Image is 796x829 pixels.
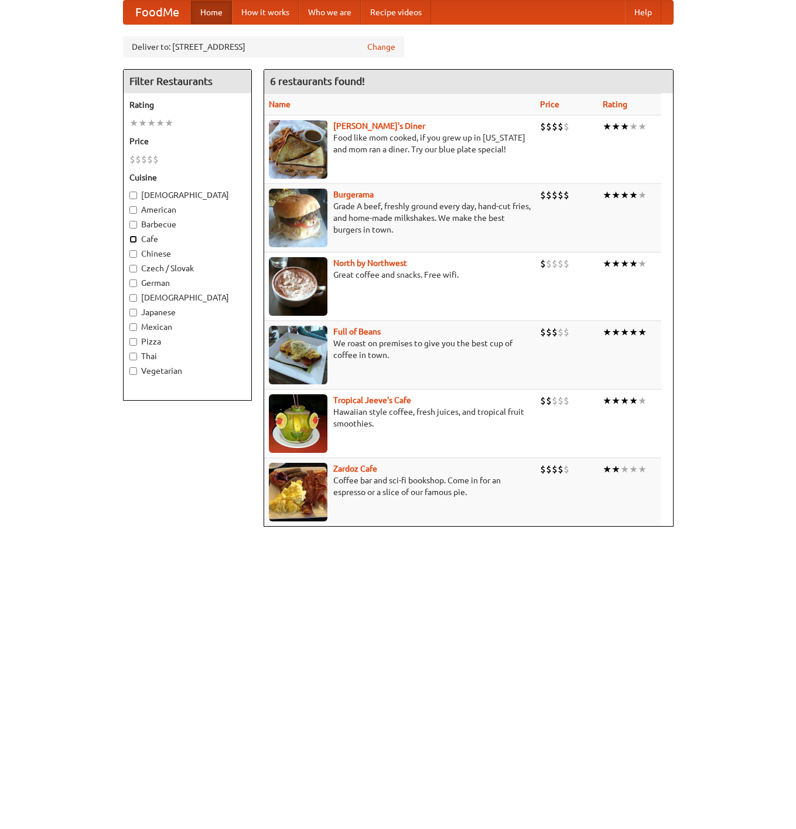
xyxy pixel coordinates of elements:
[540,394,546,407] li: $
[563,120,569,133] li: $
[361,1,431,24] a: Recipe videos
[540,326,546,339] li: $
[563,394,569,407] li: $
[129,153,135,166] li: $
[333,121,425,131] a: [PERSON_NAME]'s Diner
[638,463,647,476] li: ★
[123,36,404,57] div: Deliver to: [STREET_ADDRESS]
[603,326,611,339] li: ★
[333,464,377,473] b: Zardoz Cafe
[129,221,137,228] input: Barbecue
[603,394,611,407] li: ★
[367,41,395,53] a: Change
[620,463,629,476] li: ★
[546,463,552,476] li: $
[558,326,563,339] li: $
[540,189,546,202] li: $
[129,204,245,216] label: American
[620,257,629,270] li: ★
[269,326,327,384] img: beans.jpg
[129,189,245,201] label: [DEMOGRAPHIC_DATA]
[540,257,546,270] li: $
[611,326,620,339] li: ★
[269,120,327,179] img: sallys.jpg
[129,367,137,375] input: Vegetarian
[558,394,563,407] li: $
[620,120,629,133] li: ★
[638,394,647,407] li: ★
[620,326,629,339] li: ★
[269,100,291,109] a: Name
[129,350,245,362] label: Thai
[153,153,159,166] li: $
[129,323,137,331] input: Mexican
[546,326,552,339] li: $
[603,100,627,109] a: Rating
[232,1,299,24] a: How it works
[546,120,552,133] li: $
[563,257,569,270] li: $
[611,189,620,202] li: ★
[558,120,563,133] li: $
[269,132,531,155] p: Food like mom cooked, if you grew up in [US_STATE] and mom ran a diner. Try our blue plate special!
[625,1,661,24] a: Help
[129,236,137,243] input: Cafe
[638,120,647,133] li: ★
[558,257,563,270] li: $
[129,192,137,199] input: [DEMOGRAPHIC_DATA]
[552,326,558,339] li: $
[540,463,546,476] li: $
[129,309,137,316] input: Japanese
[129,135,245,147] h5: Price
[603,189,611,202] li: ★
[629,394,638,407] li: ★
[269,337,531,361] p: We roast on premises to give you the best cup of coffee in town.
[269,257,327,316] img: north.jpg
[333,258,407,268] a: North by Northwest
[333,395,411,405] a: Tropical Jeeve's Cafe
[540,120,546,133] li: $
[147,117,156,129] li: ★
[638,257,647,270] li: ★
[620,394,629,407] li: ★
[269,475,531,498] p: Coffee bar and sci-fi bookshop. Come in for an espresso or a slice of our famous pie.
[603,120,611,133] li: ★
[611,257,620,270] li: ★
[603,463,611,476] li: ★
[552,120,558,133] li: $
[129,172,245,183] h5: Cuisine
[638,326,647,339] li: ★
[129,279,137,287] input: German
[165,117,173,129] li: ★
[563,189,569,202] li: $
[138,117,147,129] li: ★
[129,353,137,360] input: Thai
[129,265,137,272] input: Czech / Slovak
[129,219,245,230] label: Barbecue
[563,463,569,476] li: $
[611,463,620,476] li: ★
[129,262,245,274] label: Czech / Slovak
[129,99,245,111] h5: Rating
[629,326,638,339] li: ★
[540,100,559,109] a: Price
[629,120,638,133] li: ★
[546,189,552,202] li: $
[135,153,141,166] li: $
[129,321,245,333] label: Mexican
[124,70,251,93] h4: Filter Restaurants
[269,189,327,247] img: burgerama.jpg
[563,326,569,339] li: $
[333,327,381,336] b: Full of Beans
[124,1,191,24] a: FoodMe
[129,294,137,302] input: [DEMOGRAPHIC_DATA]
[333,190,374,199] a: Burgerama
[552,463,558,476] li: $
[156,117,165,129] li: ★
[129,117,138,129] li: ★
[269,463,327,521] img: zardoz.jpg
[558,463,563,476] li: $
[611,394,620,407] li: ★
[129,248,245,260] label: Chinese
